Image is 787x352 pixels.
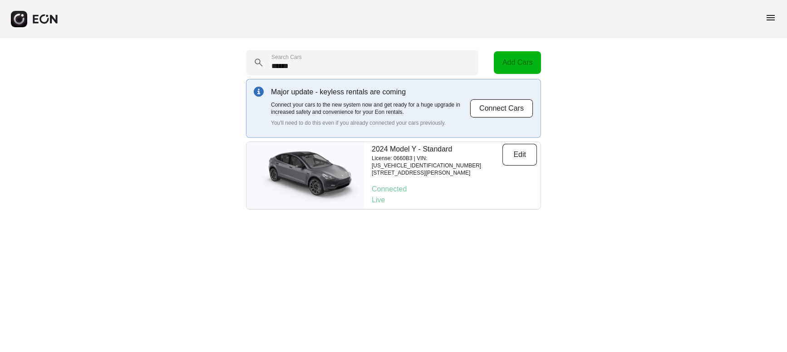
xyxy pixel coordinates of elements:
p: Live [372,195,537,205]
img: info [254,87,264,97]
p: Major update - keyless rentals are coming [271,87,470,98]
label: Search Cars [271,54,302,61]
p: You'll need to do this even if you already connected your cars previously. [271,119,470,127]
p: Connect your cars to the new system now and get ready for a huge upgrade in increased safety and ... [271,101,470,116]
p: 2024 Model Y - Standard [372,144,502,155]
button: Connect Cars [470,99,533,118]
span: menu [765,12,776,23]
p: License: 0660B3 | VIN: [US_VEHICLE_IDENTIFICATION_NUMBER] [372,155,502,169]
p: Connected [372,184,537,195]
img: car [246,146,364,205]
p: [STREET_ADDRESS][PERSON_NAME] [372,169,502,176]
button: Edit [502,144,537,166]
